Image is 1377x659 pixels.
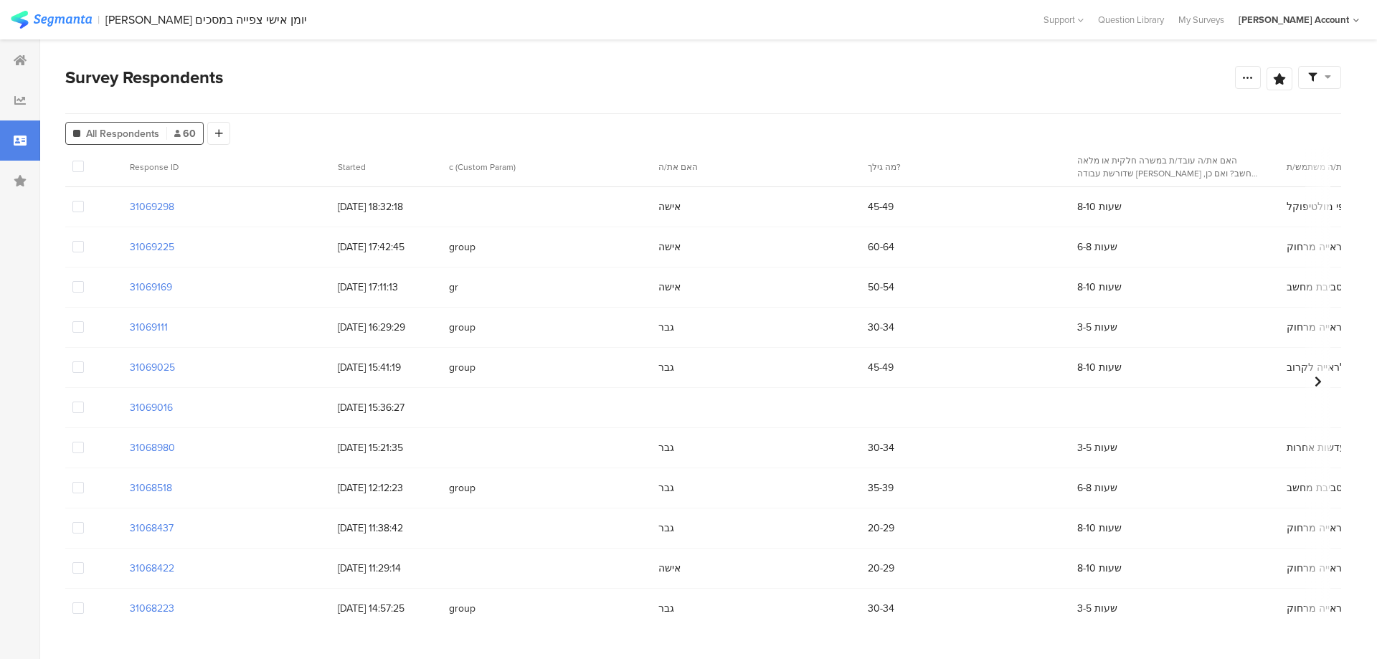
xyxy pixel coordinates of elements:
span: Started [338,161,366,174]
span: 35-39 [868,480,894,496]
span: [DATE] 15:21:35 [338,440,435,455]
span: Survey Respondents [65,65,223,90]
span: 3-5 שעות [1077,320,1117,335]
span: 6-8 שעות [1077,480,1117,496]
span: 8-10 שעות [1077,280,1122,295]
span: 8-10 שעות [1077,521,1122,536]
div: [PERSON_NAME] Account [1239,13,1349,27]
span: 60-64 [868,240,894,255]
img: segmanta logo [11,11,92,29]
div: Support [1044,9,1084,31]
span: אישה [658,199,681,214]
span: גבר [658,440,674,455]
span: gr [449,280,644,295]
section: 31069111 [130,320,168,335]
a: My Surveys [1171,13,1231,27]
span: [DATE] 14:57:25 [338,601,435,616]
span: 8-10 שעות [1077,360,1122,375]
span: 60 [174,126,196,141]
span: אישה [658,561,681,576]
span: [DATE] 12:12:23 [338,480,435,496]
span: 50-54 [868,280,894,295]
span: 20-29 [868,561,894,576]
div: | [98,11,100,28]
span: [DATE] 15:41:19 [338,360,435,375]
span: group [449,480,644,496]
span: Response ID [130,161,179,174]
span: [DATE] 11:29:14 [338,561,435,576]
span: 30-34 [868,440,894,455]
section: 31068223 [130,601,174,616]
span: גבר [658,601,674,616]
span: group [449,320,644,335]
a: Question Library [1091,13,1171,27]
span: [DATE] 17:11:13 [338,280,435,295]
span: 3-5 שעות [1077,440,1117,455]
span: 8-10 שעות [1077,561,1122,576]
section: 31068422 [130,561,174,576]
section: 31069169 [130,280,172,295]
section: האם את/ה [658,161,843,174]
section: 31068518 [130,480,172,496]
span: All Respondents [86,126,159,141]
span: גבר [658,480,674,496]
span: גבר [658,320,674,335]
span: 30-34 [868,601,894,616]
section: 31069225 [130,240,174,255]
span: אישה [658,280,681,295]
span: [DATE] 15:36:27 [338,400,435,415]
span: 3-5 שעות [1077,601,1117,616]
span: group [449,240,644,255]
span: [DATE] 11:38:42 [338,521,435,536]
span: גבר [658,360,674,375]
span: 20-29 [868,521,894,536]
span: אישה [658,240,681,255]
section: 31068980 [130,440,175,455]
span: group [449,360,644,375]
section: 31069025 [130,360,175,375]
span: 30-34 [868,320,894,335]
span: 8-10 שעות [1077,199,1122,214]
span: 6-8 שעות [1077,240,1117,255]
section: האם את/ה עובד/ת במשרה חלקית או מלאה שדורשת עבודה [PERSON_NAME] מחשב? ואם כן, כמה שעות ביום ממוצע ... [1077,154,1262,180]
span: 45-49 [868,199,894,214]
section: 31069298 [130,199,174,214]
span: 45-49 [868,360,894,375]
section: 31069016 [130,400,173,415]
span: c (Custom Param) [449,161,516,174]
span: group [449,601,644,616]
span: [DATE] 17:42:45 [338,240,435,255]
span: [DATE] 16:29:29 [338,320,435,335]
section: 31068437 [130,521,174,536]
section: מה גילך? [868,161,1053,174]
span: [DATE] 18:32:18 [338,199,435,214]
span: גבר [658,521,674,536]
div: [PERSON_NAME] יומן אישי צפייה במסכים [105,13,307,27]
span: משקפי מולטיפוקל [1287,199,1366,214]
